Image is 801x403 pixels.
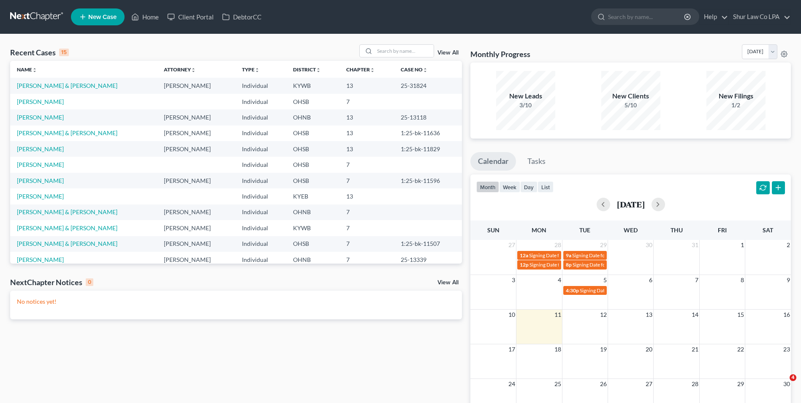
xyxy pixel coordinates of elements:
td: 1:25-bk-11596 [394,173,462,188]
a: Typeunfold_more [242,66,260,73]
i: unfold_more [32,68,37,73]
td: OHNB [286,252,339,267]
a: [PERSON_NAME] [17,161,64,168]
span: Fri [718,226,727,234]
td: 1:25-bk-11636 [394,125,462,141]
a: Case Nounfold_more [401,66,428,73]
a: Tasks [520,152,553,171]
div: Recent Cases [10,47,69,57]
div: New Clients [601,91,660,101]
h2: [DATE] [617,200,645,209]
td: KYWB [286,78,339,93]
td: 25-31824 [394,78,462,93]
span: 28 [554,240,562,250]
span: 21 [691,344,699,354]
span: 4 [790,374,796,381]
div: New Filings [706,91,766,101]
td: Individual [235,173,286,188]
td: Individual [235,157,286,172]
span: 16 [782,310,791,320]
a: Attorneyunfold_more [164,66,196,73]
input: Search by name... [375,45,434,57]
td: [PERSON_NAME] [157,109,235,125]
a: View All [437,280,459,286]
span: 3 [511,275,516,285]
td: OHSB [286,94,339,109]
span: 4:30p [566,287,579,294]
td: KYEB [286,188,339,204]
span: Signing Date for [PERSON_NAME][DEMOGRAPHIC_DATA] [529,261,661,268]
button: day [520,181,538,193]
td: 7 [339,94,394,109]
h3: Monthly Progress [470,49,530,59]
div: 3/10 [496,101,555,109]
span: Signing Date for [PERSON_NAME] [573,261,648,268]
span: Mon [532,226,546,234]
span: 29 [736,379,745,389]
td: Individual [235,94,286,109]
td: 13 [339,78,394,93]
span: 8p [566,261,572,268]
div: 1/2 [706,101,766,109]
td: 13 [339,109,394,125]
span: Sun [487,226,500,234]
a: [PERSON_NAME] [17,114,64,121]
div: NextChapter Notices [10,277,93,287]
div: 15 [59,49,69,56]
a: Home [127,9,163,25]
button: week [499,181,520,193]
span: 17 [508,344,516,354]
td: Individual [235,252,286,267]
i: unfold_more [316,68,321,73]
span: 2 [786,240,791,250]
span: 28 [691,379,699,389]
div: New Leads [496,91,555,101]
span: 18 [554,344,562,354]
span: 15 [736,310,745,320]
a: [PERSON_NAME] [17,256,64,263]
a: DebtorCC [218,9,266,25]
td: [PERSON_NAME] [157,125,235,141]
td: 13 [339,188,394,204]
td: [PERSON_NAME] [157,252,235,267]
span: 22 [736,344,745,354]
span: 12 [599,310,608,320]
span: 19 [599,344,608,354]
span: 10 [508,310,516,320]
td: Individual [235,188,286,204]
a: Help [700,9,728,25]
a: [PERSON_NAME] & [PERSON_NAME] [17,208,117,215]
span: Thu [671,226,683,234]
td: 25-13118 [394,109,462,125]
td: 7 [339,157,394,172]
a: Nameunfold_more [17,66,37,73]
td: 1:25-bk-11829 [394,141,462,157]
a: Shur Law Co LPA [729,9,790,25]
iframe: Intercom live chat [772,374,793,395]
span: 8 [740,275,745,285]
span: New Case [88,14,117,20]
td: OHSB [286,236,339,252]
td: [PERSON_NAME] [157,220,235,236]
span: Tue [579,226,590,234]
a: [PERSON_NAME] & [PERSON_NAME] [17,240,117,247]
td: Individual [235,125,286,141]
a: [PERSON_NAME] [17,98,64,105]
td: 7 [339,204,394,220]
a: [PERSON_NAME] [17,145,64,152]
span: 14 [691,310,699,320]
a: [PERSON_NAME] & [PERSON_NAME] [17,224,117,231]
td: 7 [339,220,394,236]
td: OHSB [286,125,339,141]
td: OHNB [286,109,339,125]
span: Signing Date for [PERSON_NAME][DEMOGRAPHIC_DATA] [529,252,660,259]
td: [PERSON_NAME] [157,236,235,252]
td: 7 [339,252,394,267]
td: [PERSON_NAME] [157,78,235,93]
a: Calendar [470,152,516,171]
span: 25 [554,379,562,389]
td: OHNB [286,204,339,220]
td: OHSB [286,173,339,188]
i: unfold_more [370,68,375,73]
span: 29 [599,240,608,250]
